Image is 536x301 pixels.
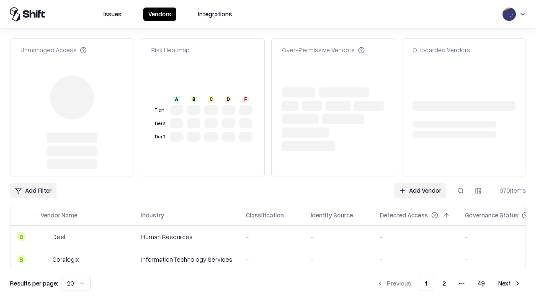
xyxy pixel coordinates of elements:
a: Add Vendor [394,183,446,198]
div: B [17,232,26,241]
div: Governance Status [465,211,518,219]
img: Deel [41,232,49,241]
button: Integrations [193,8,237,21]
button: 2 [436,276,453,291]
div: Coralogix [52,255,79,264]
div: B [17,255,26,263]
button: Issues [98,8,126,21]
p: Results per page: [10,279,58,288]
img: Coralogix [41,255,49,263]
div: Offboarded Vendors [412,46,470,54]
button: Next [493,276,526,291]
div: D [225,96,232,102]
div: - [311,232,366,241]
div: Information Technology Services [141,255,232,264]
div: Classification [246,211,284,219]
div: Over-Permissive Vendors [282,46,365,54]
div: - [311,255,366,264]
div: Deel [52,232,65,241]
div: Unmanaged Access [21,46,87,54]
div: Tier 3 [153,133,166,140]
div: C [208,96,214,102]
nav: pagination [372,276,526,291]
div: Detected Access [380,211,428,219]
div: 970 items [492,186,526,195]
div: Tier 2 [153,120,166,127]
div: F [242,96,249,102]
button: Add Filter [10,183,57,198]
div: Human Resources [141,232,232,241]
div: Vendor Name [41,211,77,219]
div: - [246,255,297,264]
div: A [173,96,180,102]
div: Risk Heatmap [151,46,190,54]
button: Vendors [143,8,176,21]
div: - [246,232,297,241]
div: B [191,96,197,102]
div: Industry [141,211,164,219]
button: 49 [471,276,492,291]
div: - [380,255,451,264]
div: Tier 1 [153,107,166,114]
div: Identity Source [311,211,353,219]
div: - [380,232,451,241]
button: 1 [418,276,434,291]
